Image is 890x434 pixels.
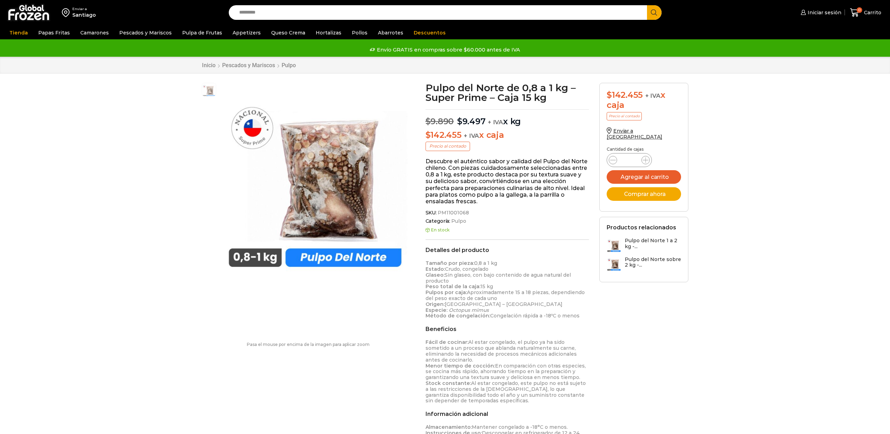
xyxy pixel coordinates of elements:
a: Papas Fritas [35,26,73,39]
h3: Pulpo del Norte sobre 2 kg -... [625,257,681,268]
span: Categoría: [426,218,589,224]
div: Enviar a [72,7,96,11]
em: Octopus mimus [449,307,489,313]
a: Appetizers [229,26,264,39]
a: Pescados y Mariscos [116,26,175,39]
p: Cantidad de cajas [607,147,681,152]
bdi: 9.497 [457,116,486,126]
p: x caja [426,130,589,140]
a: Pulpo [281,62,296,69]
span: Iniciar sesión [806,9,841,16]
span: + IVA [488,119,503,126]
a: Pulpo del Norte 1 a 2 kg -... [607,238,681,253]
strong: Especie: [426,307,447,313]
button: Search button [647,5,662,20]
a: Pulpo del Norte sobre 2 kg -... [607,257,681,271]
p: Pasa el mouse por encima de la imagen para aplicar zoom [202,342,415,347]
h2: Beneficios [426,326,589,332]
a: Iniciar sesión [799,6,841,19]
span: $ [426,130,431,140]
a: Tienda [6,26,31,39]
h3: Pulpo del Norte 1 a 2 kg -... [625,238,681,250]
a: Pollos [348,26,371,39]
a: Camarones [77,26,112,39]
strong: Glaseo: [426,272,445,278]
strong: Stock constante: [426,380,471,386]
a: Hortalizas [312,26,345,39]
div: Santiago [72,11,96,18]
h2: Información adicional [426,411,589,417]
a: Pescados y Mariscos [222,62,275,69]
div: x caja [607,90,681,110]
button: Comprar ahora [607,187,681,201]
strong: Método de congelación: [426,313,490,319]
h1: Pulpo del Norte de 0,8 a 1 kg – Super Prime – Caja 15 kg [426,83,589,102]
a: Queso Crema [268,26,309,39]
span: $ [426,116,431,126]
a: 0 Carrito [848,5,883,21]
bdi: 142.455 [426,130,462,140]
span: 0 [857,7,862,13]
img: super-prime-0,8 [220,83,411,274]
strong: Menor tiempo de cocción: [426,363,495,369]
strong: Origen: [426,301,445,307]
button: Agregar al carrito [607,170,681,184]
a: Pulpo [450,218,466,224]
p: Al estar congelado, el pulpo ya ha sido sometido a un proceso que ablanda naturalmente su carne, ... [426,339,589,404]
bdi: 9.890 [426,116,454,126]
span: Carrito [862,9,881,16]
span: $ [607,90,612,100]
p: Precio al contado [607,112,642,120]
a: Descuentos [410,26,449,39]
a: Enviar a [GEOGRAPHIC_DATA] [607,128,662,140]
span: super-prime-0,8 [202,83,216,97]
p: 0,8 a 1 kg Crudo, congelado Sin glaseo, con bajo contenido de agua natural del producto 15 kg Apr... [426,260,589,319]
bdi: 142.455 [607,90,643,100]
a: Abarrotes [374,26,407,39]
p: Precio al contado [426,142,470,151]
p: En stock [426,228,589,232]
a: Inicio [202,62,216,69]
span: PM11001068 [437,210,469,216]
strong: Tamaño por pieza: [426,260,474,266]
img: address-field-icon.svg [62,7,72,18]
p: x kg [426,109,589,127]
strong: Pulpos por caja: [426,289,467,295]
strong: Almacenamiento: [426,424,472,430]
input: Product quantity [623,155,636,165]
h2: Detalles del producto [426,247,589,253]
span: SKU: [426,210,589,216]
span: $ [457,116,462,126]
span: + IVA [645,92,661,99]
strong: Peso total de la caja: [426,283,480,290]
nav: Breadcrumb [202,62,296,69]
strong: Fácil de cocinar: [426,339,468,345]
a: Pulpa de Frutas [179,26,226,39]
strong: Estado: [426,266,445,272]
div: 1 / 3 [220,83,411,274]
h2: Productos relacionados [607,224,676,231]
p: Descubre el auténtico sabor y calidad del Pulpo del Norte chileno. Con piezas cuidadosamente sele... [426,158,589,205]
span: + IVA [464,132,479,139]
